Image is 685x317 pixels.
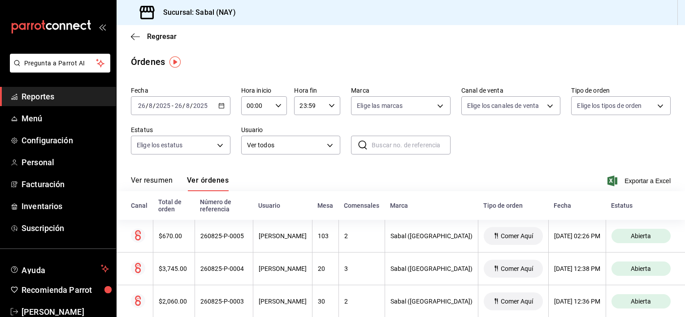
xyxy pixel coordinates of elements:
div: Fecha [554,202,600,209]
div: 30 [318,298,333,305]
div: 260825-P-0003 [200,298,247,305]
div: 103 [318,232,333,240]
div: Sabal ([GEOGRAPHIC_DATA]) [390,232,473,240]
input: -- [148,102,153,109]
div: Número de referencia [200,198,247,213]
input: Buscar no. de referencia [372,136,451,154]
div: Sabal ([GEOGRAPHIC_DATA]) [390,298,473,305]
label: Usuario [241,127,341,133]
div: Órdenes [131,55,165,69]
div: Total de orden [158,198,189,213]
div: [PERSON_NAME] [259,265,307,272]
div: Estatus [611,202,671,209]
div: Comensales [344,202,379,209]
img: Tooltip marker [169,56,181,68]
span: Facturación [22,178,109,190]
div: [DATE] 12:36 PM [554,298,600,305]
input: -- [186,102,190,109]
span: Comer Aquí [497,232,537,240]
div: 260825-P-0004 [200,265,247,272]
span: Inventarios [22,200,109,212]
span: Comer Aquí [497,265,537,272]
button: Ver órdenes [187,176,229,191]
span: Ayuda [22,263,97,274]
div: Usuario [258,202,307,209]
div: [DATE] 02:26 PM [554,232,600,240]
input: ---- [193,102,208,109]
span: / [182,102,185,109]
label: Tipo de orden [571,87,671,94]
div: $3,745.00 [159,265,189,272]
a: Pregunta a Parrot AI [6,65,110,74]
label: Canal de venta [461,87,561,94]
span: / [190,102,193,109]
span: Abierta [627,232,655,240]
div: $2,060.00 [159,298,189,305]
button: open_drawer_menu [99,23,106,30]
span: Elige las marcas [357,101,403,110]
span: Reportes [22,90,109,103]
button: Ver resumen [131,176,173,191]
span: Elige los canales de venta [467,101,539,110]
label: Hora fin [294,87,340,94]
span: Abierta [627,298,655,305]
span: - [172,102,173,109]
button: Pregunta a Parrot AI [10,54,110,73]
span: Ver todos [247,141,324,150]
span: Elige los tipos de orden [577,101,642,110]
label: Marca [351,87,451,94]
button: Regresar [131,32,177,41]
div: 3 [344,265,379,272]
input: ---- [156,102,171,109]
h3: Sucursal: Sabal (NAY) [156,7,236,18]
span: Regresar [147,32,177,41]
span: Personal [22,156,109,168]
div: Sabal ([GEOGRAPHIC_DATA]) [390,265,473,272]
span: Comer Aquí [497,298,537,305]
label: Estatus [131,127,230,133]
div: [PERSON_NAME] [259,232,307,240]
button: Exportar a Excel [609,176,671,186]
div: [PERSON_NAME] [259,298,307,305]
div: 2 [344,298,379,305]
input: -- [174,102,182,109]
span: / [146,102,148,109]
span: Menú [22,112,109,124]
div: 20 [318,265,333,272]
label: Fecha [131,87,230,94]
span: Suscripción [22,222,109,234]
span: Configuración [22,134,109,146]
span: Abierta [627,265,655,272]
span: Pregunta a Parrot AI [24,59,96,68]
div: Canal [131,202,147,209]
div: Marca [390,202,473,209]
div: 2 [344,232,379,240]
div: [DATE] 12:38 PM [554,265,600,272]
div: 260825-P-0005 [200,232,247,240]
div: Mesa [317,202,333,209]
div: $670.00 [159,232,189,240]
div: Tipo de orden [483,202,543,209]
input: -- [138,102,146,109]
div: navigation tabs [131,176,229,191]
label: Hora inicio [241,87,287,94]
span: Recomienda Parrot [22,284,109,296]
span: / [153,102,156,109]
span: Elige los estatus [137,141,182,150]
